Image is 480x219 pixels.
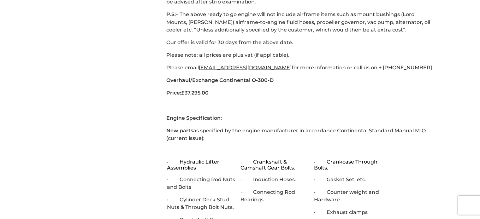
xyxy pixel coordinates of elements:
[166,11,436,33] p: – The above ready to go engine will not include airframe items such as mount bushings (Lord Mount...
[166,38,436,46] p: Our offer is valid for 30 days from the above date.
[166,11,176,17] strong: P.S:
[167,196,240,211] p: · Cylinder Deck Stud Nuts & Through Bolt Nuts.
[166,51,436,59] p: Please note: all prices are plus vat (if applicable).
[314,176,386,183] p: · Gasket Set, etc.
[166,77,274,83] strong: Overhaul/Exchange Continental O-300-D
[166,127,436,142] p: as specified by the engine manufacturer in accordance Continental Standard Manual M-O (current is...
[181,89,209,95] strong: £37,295.00
[166,127,193,133] strong: New parts
[166,64,436,71] p: Please email for more information or call us on + [PHONE_NUMBER]
[199,64,292,70] u: [EMAIL_ADDRESS][DOMAIN_NAME]
[314,188,386,203] p: · Counter weight and Hardware.
[240,176,313,183] p: · Induction Hoses.
[166,115,222,121] strong: Engine Specification:
[166,89,181,95] strong: Price:
[314,208,386,216] p: · Exhaust clamps
[167,176,240,191] p: · Connecting Rod Nuts and Bolts
[240,188,313,203] p: · Connecting Rod Bearings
